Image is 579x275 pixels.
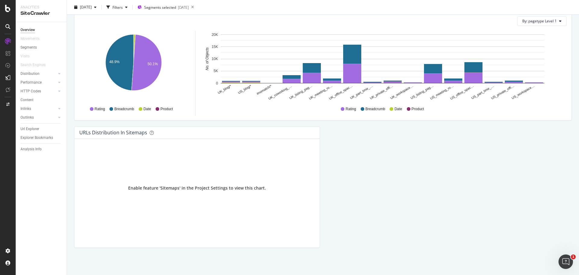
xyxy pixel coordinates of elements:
[21,10,62,17] div: SiteCrawler
[517,16,567,26] button: By: pagetype Level 1
[95,107,105,112] span: Rating
[558,254,573,269] iframe: Intercom live chat
[21,62,46,68] div: Search Engines
[21,44,37,51] div: Segments
[212,45,218,49] text: 15K
[114,107,134,112] span: Breadcrumb
[21,36,46,42] a: Movements
[21,135,53,141] div: Explorer Bookmarks
[21,88,41,94] div: HTTP Codes
[21,71,56,77] a: Distribution
[217,84,232,95] text: UK_blog/*
[21,53,36,59] a: Visits
[112,5,123,10] div: Filters
[212,57,218,61] text: 10K
[21,97,33,103] div: Content
[21,106,31,112] div: Inlinks
[571,254,576,259] span: 1
[21,53,30,59] div: Visits
[79,130,147,136] div: URLs Distribution in Sitemaps
[214,69,218,73] text: 5K
[21,114,56,121] a: Outlinks
[147,62,158,66] text: 50.1%
[21,62,52,68] a: Search Engines
[104,2,130,12] button: Filters
[21,44,62,51] a: Segments
[21,135,62,141] a: Explorer Bookmarks
[21,114,34,121] div: Outlinks
[216,81,218,85] text: 0
[109,60,119,64] text: 48.9%
[144,107,151,112] span: Date
[346,107,356,112] span: Rating
[21,88,56,94] a: HTTP Codes
[412,107,424,112] span: Product
[21,126,62,132] a: Url Explorer
[21,36,40,42] div: Movements
[21,79,42,86] div: Performance
[81,31,186,101] svg: A chart.
[135,2,189,12] button: Segments selected[DATE]
[21,97,62,103] a: Content
[21,79,56,86] a: Performance
[21,106,56,112] a: Inlinks
[365,107,385,112] span: Breadcrumb
[128,185,266,191] div: Enable feature 'Sitemaps' in the Project Settings to view this chart.
[178,5,189,10] div: [DATE]
[21,27,62,33] a: Overview
[21,27,35,33] div: Overview
[21,126,39,132] div: Url Explorer
[21,71,40,77] div: Distribution
[21,5,62,10] div: Analytics
[522,18,557,24] span: By: pagetype Level 1
[256,84,273,96] text: #nomatch/*
[80,5,92,10] span: 2025 Sep. 26th
[21,146,42,152] div: Analysis Info
[203,31,562,101] svg: A chart.
[394,107,402,112] span: Date
[205,47,209,70] text: No. of Objects
[21,146,62,152] a: Analysis Info
[72,2,99,12] button: [DATE]
[144,5,176,10] span: Segments selected
[160,107,173,112] span: Product
[212,33,218,37] text: 20K
[237,84,252,95] text: US_blog/*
